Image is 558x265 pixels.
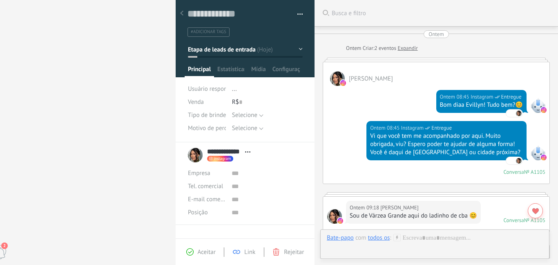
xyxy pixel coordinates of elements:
span: 2 eventos [375,44,396,52]
div: Tipo de brinde [188,109,226,122]
span: Link [244,248,255,256]
span: Venda [188,98,204,106]
img: instagram.svg [541,155,547,160]
div: Posição [188,206,225,219]
button: Tel. comercial [188,180,223,193]
span: Instagram [531,98,545,113]
span: #adicionar tags [191,29,226,35]
div: Você é daqui de [GEOGRAPHIC_DATA] ou cidade próxima? [370,148,523,157]
div: Motivo de perda [188,122,226,135]
div: Venda [188,96,226,109]
img: instagram.svg [340,80,346,86]
span: Posição [188,209,208,216]
span: Usuário responsável [188,85,241,93]
span: Entregue [431,124,452,132]
button: Selecione [232,122,263,135]
span: Instagram [401,124,424,132]
span: Rejeitar [284,248,304,256]
span: com [355,234,366,242]
div: Ontem [429,30,444,38]
div: № A1105 [524,217,545,224]
div: Sou de Várzea Grande aqui do ladinho de cba 😊 [350,212,477,220]
img: instagram.svg [541,107,547,113]
span: Busca e filtro [332,9,550,17]
span: Selecione [232,124,257,132]
a: Expandir [397,44,417,52]
span: Configurações [272,65,300,77]
div: todos os [368,234,390,241]
span: Instagram [531,146,545,160]
div: Usuário responsável [188,83,226,96]
span: Tel. comercial [188,182,223,190]
span: Entregue [501,93,522,101]
div: Conversa [504,217,524,224]
span: Aceitar [198,248,216,256]
span: Silva Evillyn [380,204,418,212]
span: E-mail comercial [188,195,232,203]
span: Tipo de brinde [188,112,226,118]
span: Principal [188,65,211,77]
span: Motivo de perda [188,125,230,131]
span: Estatísticas [217,65,245,77]
div: R$ [232,96,303,109]
div: Empresa [188,167,225,180]
button: Selecione [232,109,263,122]
span: Selecione [232,111,257,119]
span: Silva Evillyn [327,209,342,224]
button: E-mail comercial [188,193,225,206]
div: Ontem [346,44,363,52]
span: Mídia [251,65,266,77]
div: Ontem 08:45 [440,93,471,101]
div: Conversa [504,168,524,175]
div: Ontem 08:45 [370,124,401,132]
div: Ontem 09:18 [350,204,380,212]
span: 2 [1,243,8,249]
span: : [390,234,391,242]
span: Silva Evillyn [349,75,393,83]
div: Bom diaa Evillyn! Tudo bem?😊 [440,101,523,109]
span: Instagram [471,93,493,101]
span: Silva Evillyn [330,71,345,86]
span: Silva Evillyn [516,157,522,164]
span: instagram [214,157,231,161]
img: instagram.svg [337,218,343,224]
span: Silva Evillyn [516,110,522,117]
div: Vi que você tem me acompanhado por aqui. Muito obrigada, viu? Espero poder te ajudar de alguma fo... [370,132,523,148]
span: ... [232,85,237,93]
div: Criar: [346,44,418,52]
div: № A1105 [524,168,545,175]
